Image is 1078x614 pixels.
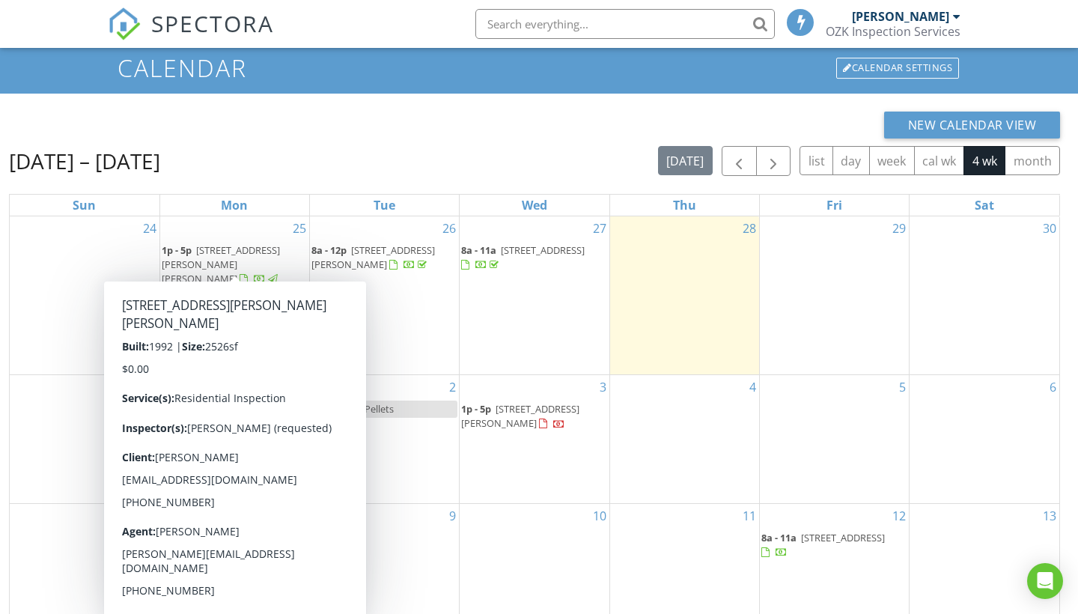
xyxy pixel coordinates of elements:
[10,375,159,504] td: Go to August 31, 2025
[140,216,159,240] a: Go to August 24, 2025
[823,195,845,216] a: Friday
[162,243,280,285] span: [STREET_ADDRESS][PERSON_NAME][PERSON_NAME]
[759,375,909,504] td: Go to September 5, 2025
[740,216,759,240] a: Go to August 28, 2025
[108,7,141,40] img: The Best Home Inspection Software - Spectora
[311,402,341,416] span: 3p - 5p
[460,216,609,375] td: Go to August 27, 2025
[140,375,159,399] a: Go to August 31, 2025
[889,504,909,528] a: Go to September 12, 2025
[311,242,457,274] a: 8a - 12p [STREET_ADDRESS][PERSON_NAME]
[296,375,309,399] a: Go to September 1, 2025
[1027,563,1063,599] div: Open Intercom Messenger
[590,504,609,528] a: Go to September 10, 2025
[972,195,997,216] a: Saturday
[1040,216,1059,240] a: Go to August 30, 2025
[914,146,965,175] button: cal wk
[311,243,435,271] a: 8a - 12p [STREET_ADDRESS][PERSON_NAME]
[162,402,280,430] a: 1p - 5p [STREET_ADDRESS]
[310,375,460,504] td: Go to September 2, 2025
[439,216,459,240] a: Go to August 26, 2025
[519,195,550,216] a: Wednesday
[9,146,160,176] h2: [DATE] – [DATE]
[836,58,959,79] div: Calendar Settings
[310,216,460,375] td: Go to August 26, 2025
[501,243,585,257] span: [STREET_ADDRESS]
[1005,146,1060,175] button: month
[658,146,713,175] button: [DATE]
[722,146,757,177] button: Previous
[475,9,775,39] input: Search everything...
[151,7,274,39] span: SPECTORA
[460,375,609,504] td: Go to September 3, 2025
[896,375,909,399] a: Go to September 5, 2025
[218,195,251,216] a: Monday
[159,216,309,375] td: Go to August 25, 2025
[162,402,192,416] span: 1p - 5p
[609,216,759,375] td: Go to August 28, 2025
[311,243,435,271] span: [STREET_ADDRESS][PERSON_NAME]
[1047,375,1059,399] a: Go to September 6, 2025
[70,195,99,216] a: Sunday
[296,504,309,528] a: Go to September 8, 2025
[10,216,159,375] td: Go to August 24, 2025
[761,531,885,559] a: 8a - 11a [STREET_ADDRESS]
[108,20,274,52] a: SPECTORA
[869,146,915,175] button: week
[761,531,797,544] span: 8a - 11a
[446,504,459,528] a: Go to September 9, 2025
[461,242,607,274] a: 8a - 11a [STREET_ADDRESS]
[800,146,833,175] button: list
[461,402,579,430] span: [STREET_ADDRESS][PERSON_NAME]
[746,375,759,399] a: Go to September 4, 2025
[196,402,280,416] span: [STREET_ADDRESS]
[884,112,1061,139] button: New Calendar View
[597,375,609,399] a: Go to September 3, 2025
[590,216,609,240] a: Go to August 27, 2025
[963,146,1005,175] button: 4 wk
[852,9,949,24] div: [PERSON_NAME]
[835,56,960,80] a: Calendar Settings
[609,375,759,504] td: Go to September 4, 2025
[670,195,699,216] a: Thursday
[461,243,585,271] a: 8a - 11a [STREET_ADDRESS]
[1040,504,1059,528] a: Go to September 13, 2025
[371,195,398,216] a: Tuesday
[162,242,308,289] a: 1p - 5p [STREET_ADDRESS][PERSON_NAME][PERSON_NAME]
[910,216,1059,375] td: Go to August 30, 2025
[159,375,309,504] td: Go to September 1, 2025
[889,216,909,240] a: Go to August 29, 2025
[461,401,607,433] a: 1p - 5p [STREET_ADDRESS][PERSON_NAME]
[461,402,491,416] span: 1p - 5p
[162,243,192,257] span: 1p - 5p
[446,375,459,399] a: Go to September 2, 2025
[147,504,159,528] a: Go to September 7, 2025
[756,146,791,177] button: Next
[162,401,308,433] a: 1p - 5p [STREET_ADDRESS]
[290,216,309,240] a: Go to August 25, 2025
[761,529,907,562] a: 8a - 11a [STREET_ADDRESS]
[346,402,394,416] span: Salt Pellets
[832,146,870,175] button: day
[759,216,909,375] td: Go to August 29, 2025
[118,55,960,81] h1: Calendar
[461,243,496,257] span: 8a - 11a
[162,243,280,285] a: 1p - 5p [STREET_ADDRESS][PERSON_NAME][PERSON_NAME]
[910,375,1059,504] td: Go to September 6, 2025
[740,504,759,528] a: Go to September 11, 2025
[826,24,960,39] div: OZK Inspection Services
[461,402,579,430] a: 1p - 5p [STREET_ADDRESS][PERSON_NAME]
[311,243,347,257] span: 8a - 12p
[801,531,885,544] span: [STREET_ADDRESS]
